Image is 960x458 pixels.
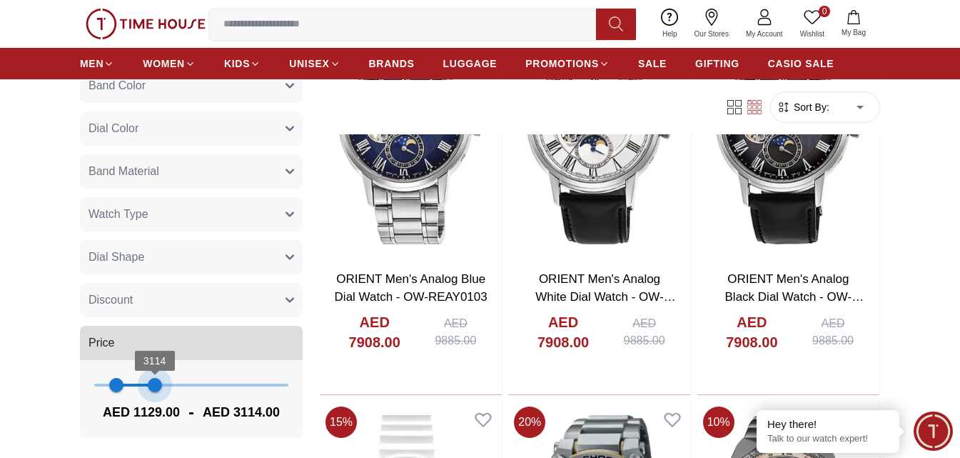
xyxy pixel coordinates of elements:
[833,7,874,41] button: My Bag
[686,6,737,42] a: Our Stores
[525,56,599,71] span: PROMOTIONS
[777,100,829,114] button: Sort By:
[525,51,610,76] a: PROMOTIONS
[80,240,303,274] button: Dial Shape
[443,56,497,71] span: LUGGAGE
[180,401,203,424] span: -
[514,407,545,438] span: 20 %
[80,56,103,71] span: MEN
[89,334,114,352] span: Price
[224,51,261,76] a: KIDS
[289,56,329,71] span: UNISEX
[767,417,889,432] div: Hey there!
[657,29,683,39] span: Help
[794,29,830,39] span: Wishlist
[836,27,871,38] span: My Bag
[791,100,829,114] span: Sort By:
[914,412,953,451] div: Chat Widget
[768,51,834,76] a: CASIO SALE
[143,56,185,71] span: WOMEN
[325,407,357,438] span: 15 %
[80,111,303,146] button: Dial Color
[89,77,146,94] span: Band Color
[443,51,497,76] a: LUGGAGE
[535,272,675,322] a: ORIENT Men's Analog White Dial Watch - OW-REAY0106
[80,283,303,317] button: Discount
[80,51,114,76] a: MEN
[768,56,834,71] span: CASIO SALE
[522,312,603,352] h4: AED 7908.00
[697,17,879,259] img: ORIENT Men's Analog Black Dial Watch - OW-REAY0107
[80,326,303,360] button: Price
[86,9,206,39] img: ...
[695,51,739,76] a: GIFTING
[423,315,487,349] div: AED 9885.00
[203,402,280,422] span: AED 3114.00
[792,6,833,42] a: 0Wishlist
[89,120,138,137] span: Dial Color
[369,51,415,76] a: BRANDS
[612,315,677,349] div: AED 9885.00
[80,197,303,232] button: Watch Type
[508,17,690,259] img: ORIENT Men's Analog White Dial Watch - OW-REAY0106
[712,312,792,352] h4: AED 7908.00
[654,6,686,42] a: Help
[80,69,303,103] button: Band Color
[143,355,166,367] span: 3114
[80,154,303,189] button: Band Material
[289,51,340,76] a: UNISEX
[89,163,159,180] span: Band Material
[767,433,889,445] p: Talk to our watch expert!
[334,312,415,352] h4: AED 7908.00
[695,56,739,71] span: GIFTING
[320,17,502,259] img: ORIENT Men's Analog Blue Dial Watch - OW-REAY0103
[103,402,180,422] span: AED 1129.00
[89,249,144,266] span: Dial Shape
[224,56,250,71] span: KIDS
[638,56,667,71] span: SALE
[638,51,667,76] a: SALE
[89,292,133,309] span: Discount
[801,315,865,349] div: AED 9885.00
[89,206,148,223] span: Watch Type
[819,6,830,17] span: 0
[143,51,196,76] a: WOMEN
[369,56,415,71] span: BRANDS
[335,272,487,304] a: ORIENT Men's Analog Blue Dial Watch - OW-REAY0103
[725,272,864,322] a: ORIENT Men's Analog Black Dial Watch - OW-REAY0107
[689,29,734,39] span: Our Stores
[740,29,789,39] span: My Account
[703,407,734,438] span: 10 %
